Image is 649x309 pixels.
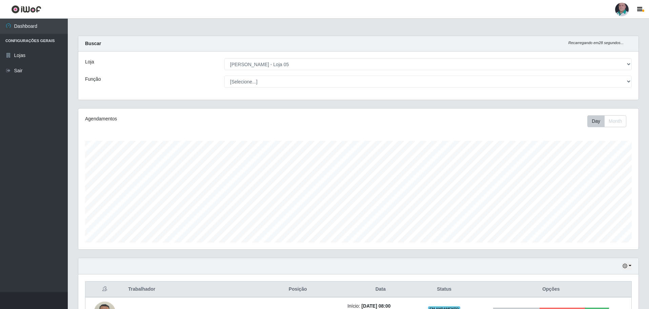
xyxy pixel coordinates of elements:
[85,76,101,83] label: Função
[418,282,471,297] th: Status
[361,303,390,309] time: [DATE] 08:00
[343,282,418,297] th: Data
[587,115,632,127] div: Toolbar with button groups
[604,115,626,127] button: Month
[568,41,624,45] i: Recarregando em 28 segundos...
[124,282,252,297] th: Trabalhador
[85,115,307,122] div: Agendamentos
[85,41,101,46] strong: Buscar
[11,5,41,14] img: CoreUI Logo
[471,282,632,297] th: Opções
[252,282,343,297] th: Posição
[85,58,94,65] label: Loja
[587,115,626,127] div: First group
[587,115,605,127] button: Day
